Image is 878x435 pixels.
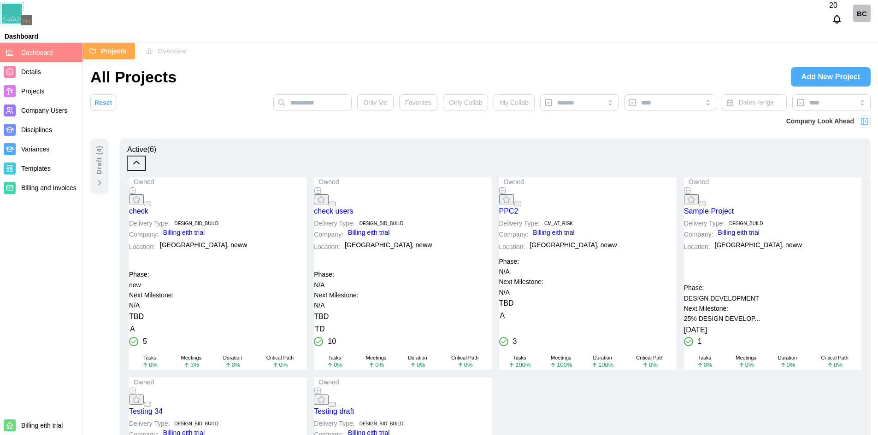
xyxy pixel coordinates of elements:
div: Delivery Type: [129,219,170,228]
div: TBD [314,311,491,323]
span: DESIGN_BID_BUILD [359,221,404,226]
div: Dashboard [5,33,38,40]
div: Next Milestone: [129,291,306,300]
div: Delivery Type: [129,419,170,429]
div: Duration [408,355,427,361]
img: Project Look Ahead Button [860,117,869,126]
div: Critical Path [451,355,478,361]
span: Billing and Invoices [21,184,77,191]
div: Tasks [143,355,156,361]
span: CM_AT_RISK [544,221,573,226]
span: Add New Project [801,68,860,86]
div: [GEOGRAPHIC_DATA], neww [345,241,432,250]
a: Open Project Grid [129,387,306,394]
button: Empty Star [684,194,699,204]
div: Delivery Type: [314,419,354,429]
div: Next Milestone: [499,278,677,287]
div: Location: [499,243,525,252]
span: 0 % [368,362,384,368]
a: check users [314,207,491,219]
div: Company: [314,230,343,239]
span: 0 % [780,362,796,368]
span: DESIGN_BID_BUILD [359,421,404,426]
span: 100 % [550,362,572,368]
span: Disciplines [21,126,52,133]
div: Meetings [736,355,756,361]
button: My Collab [494,94,534,111]
span: 3 % [183,362,199,368]
a: Open Project Grid [314,187,491,194]
div: Owned [318,177,339,187]
div: BC [853,5,871,22]
a: Sample Project [684,207,861,219]
div: [GEOGRAPHIC_DATA], neww [530,241,617,250]
span: Favorites [405,95,432,110]
span: Only Me [363,95,387,110]
div: Owned [134,377,154,388]
div: Company: [129,230,159,239]
div: Location: [314,243,340,252]
img: Empty Star [503,196,510,203]
div: Phase: [314,270,491,279]
div: PPC2 [499,207,519,215]
span: 100 % [591,362,613,368]
span: 0 % [272,362,288,368]
div: Owned [134,177,154,187]
img: Empty Star [318,196,325,203]
a: Open Project Grid [499,187,677,194]
div: Meetings [366,355,387,361]
div: N/A [129,301,140,310]
div: TD [315,324,490,335]
a: Grid Icon [684,187,861,194]
div: 3 [513,336,517,348]
button: Empty Star [499,194,514,204]
span: 0 % [642,362,658,368]
div: Critical Path [266,355,294,361]
div: Location: [684,243,710,252]
div: check [129,207,148,215]
a: Add New Project [791,67,871,87]
div: Owned [504,177,524,187]
div: Billing eith trial [718,228,760,238]
div: [GEOGRAPHIC_DATA], neww [160,241,247,250]
div: Duration [593,355,612,361]
div: Meetings [551,355,572,361]
div: check users [314,207,353,215]
span: Reset [94,95,112,110]
div: Critical Path [821,355,849,361]
a: Billing eith trial [163,228,306,241]
a: Open Project Grid [684,187,861,194]
a: Grid Icon [499,187,677,194]
span: DESIGN_BID_BUILD [174,421,218,426]
img: Empty Star [688,196,695,203]
span: 0 % [225,362,241,368]
div: Phase: [499,257,677,267]
button: Empty Star [314,394,329,405]
span: 0 % [738,362,754,368]
span: Projects [21,87,45,95]
button: Favorites [399,94,438,111]
div: Testing draft [314,407,354,416]
a: Grid Icon [314,387,491,394]
span: 0 % [827,362,843,368]
div: Next Milestone: [684,304,861,313]
button: Notifications [829,12,845,27]
div: Owned [689,177,709,187]
div: 5 [143,336,147,348]
span: 0 % [142,362,158,368]
span: Variances [21,145,49,153]
div: A [500,310,676,322]
span: Company Users [21,107,67,114]
div: Delivery Type: [314,219,354,228]
div: Location: [129,243,155,252]
div: Phase: [129,270,306,279]
div: 1 [698,336,702,348]
button: Overview [140,43,195,59]
div: N/A [314,281,324,290]
span: 0 % [697,362,713,368]
a: Grid Icon [314,187,491,194]
div: Delivery Type: [684,219,725,228]
div: N/A [314,301,324,310]
div: N/A [499,267,510,277]
span: Billing eith trial [21,422,63,429]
